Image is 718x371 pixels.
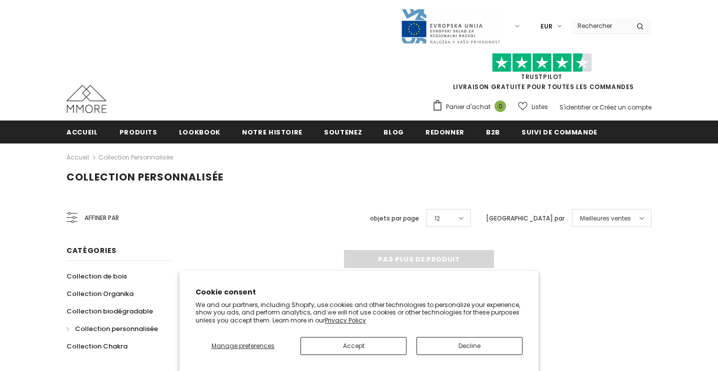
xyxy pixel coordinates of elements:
a: Collection Organika [66,285,133,302]
a: Redonner [425,120,464,143]
span: Redonner [425,127,464,137]
span: Panier d'achat [446,102,490,112]
span: 12 [434,213,440,223]
a: Suivi de commande [521,120,597,143]
span: Notre histoire [242,127,302,137]
a: Collection personnalisée [66,320,158,337]
span: Produits [119,127,157,137]
a: Produits [119,120,157,143]
span: Collection Chakra [66,341,127,351]
img: Faites confiance aux étoiles pilotes [492,53,592,72]
input: Search Site [571,18,629,33]
a: Blog [383,120,404,143]
span: Blog [383,127,404,137]
span: Manage preferences [211,341,274,350]
span: EUR [540,21,552,31]
label: objets par page [370,213,419,223]
span: Collection de bois [66,271,127,281]
p: We and our partners, including Shopify, use cookies and other technologies to personalize your ex... [195,301,522,324]
a: Notre histoire [242,120,302,143]
span: soutenez [324,127,362,137]
span: Affiner par [84,212,119,223]
a: B2B [486,120,500,143]
span: 0 [494,100,506,112]
span: B2B [486,127,500,137]
span: Collection biodégradable [66,306,153,316]
button: Decline [416,337,522,355]
a: Collection de bois [66,267,127,285]
span: Collection personnalisée [66,170,223,184]
a: Créez un compte [599,103,651,111]
button: Accept [300,337,406,355]
span: or [592,103,598,111]
span: Listes [531,102,548,112]
a: soutenez [324,120,362,143]
label: [GEOGRAPHIC_DATA] par [486,213,564,223]
a: Listes [518,98,548,115]
span: Lookbook [179,127,220,137]
span: Collection Organika [66,289,133,298]
img: Cas MMORE [66,85,106,113]
a: Accueil [66,151,89,163]
a: Collection Chakra [66,337,127,355]
a: Javni Razpis [400,21,500,30]
a: Panier d'achat 0 [432,99,511,114]
a: TrustPilot [521,72,562,81]
span: Catégories [66,245,116,255]
h2: Cookie consent [195,287,522,297]
a: S'identifier [559,103,590,111]
a: Collection biodégradable [66,302,153,320]
span: Collection personnalisée [75,324,158,333]
a: Privacy Policy [325,316,366,324]
a: Lookbook [179,120,220,143]
span: Suivi de commande [521,127,597,137]
span: LIVRAISON GRATUITE POUR TOUTES LES COMMANDES [432,57,651,91]
span: Accueil [66,127,98,137]
a: Accueil [66,120,98,143]
img: Javni Razpis [400,8,500,44]
button: Manage preferences [195,337,290,355]
a: Collection personnalisée [98,153,173,161]
span: Meilleures ventes [580,213,631,223]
